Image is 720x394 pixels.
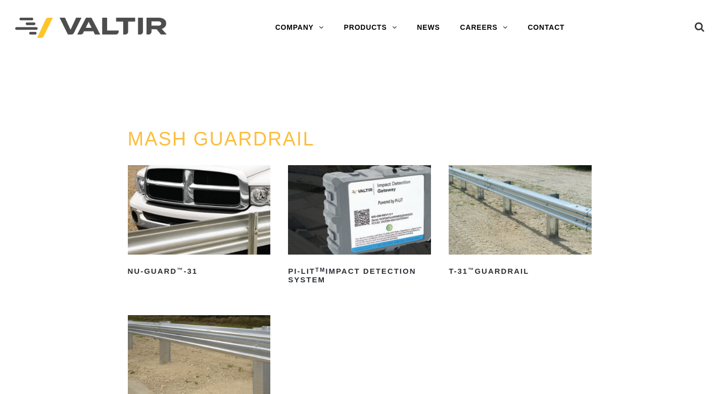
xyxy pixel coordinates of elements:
h2: NU-GUARD -31 [128,264,271,280]
sup: ™ [468,267,474,273]
a: CONTACT [517,18,574,38]
a: NU-GUARD™-31 [128,165,271,279]
a: NEWS [407,18,450,38]
sup: ™ [177,267,183,273]
a: CAREERS [450,18,518,38]
img: Valtir [15,18,167,38]
a: MASH GUARDRAIL [128,128,315,150]
a: PI-LITTMImpact Detection System [288,165,431,288]
a: PRODUCTS [334,18,407,38]
sup: TM [315,267,325,273]
a: T-31™Guardrail [449,165,592,279]
a: COMPANY [265,18,334,38]
h2: PI-LIT Impact Detection System [288,264,431,288]
h2: T-31 Guardrail [449,264,592,280]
